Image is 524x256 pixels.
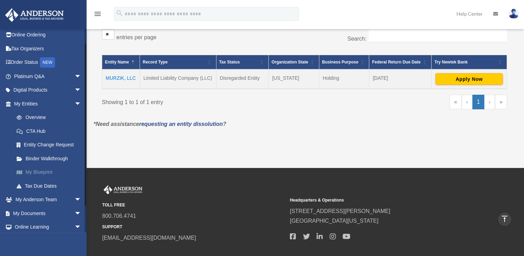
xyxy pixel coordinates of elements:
a: [EMAIL_ADDRESS][DOMAIN_NAME] [102,235,196,241]
th: Business Purpose: Activate to sort [319,55,369,69]
span: arrow_drop_down [74,97,88,111]
label: entries per page [116,34,157,40]
a: [GEOGRAPHIC_DATA][US_STATE] [290,218,379,224]
a: Binder Walkthrough [10,152,92,165]
a: My Blueprint [10,165,92,179]
span: Business Purpose [322,60,358,65]
a: menu [94,12,102,18]
i: search [116,9,123,17]
div: Showing 1 to 1 of 1 entry [102,95,299,107]
a: Next [484,95,495,109]
small: Headquarters & Operations [290,197,473,204]
span: Organization State [272,60,308,65]
td: Disregarded Entity [216,69,268,89]
td: [DATE] [369,69,432,89]
div: NEW [40,57,55,68]
a: Order StatusNEW [5,56,92,70]
i: vertical_align_top [500,215,509,223]
td: Limited Liability Company (LLC) [140,69,216,89]
a: requesting an entity dissolution [139,121,223,127]
label: Search: [347,36,366,42]
a: [STREET_ADDRESS][PERSON_NAME] [290,208,390,214]
a: Tax Due Dates [10,179,92,193]
em: *Need assistance ? [94,121,226,127]
th: Record Type: Activate to sort [140,55,216,69]
span: Federal Return Due Date [372,60,420,65]
td: Holding [319,69,369,89]
th: Entity Name: Activate to invert sorting [102,55,140,69]
th: Organization State: Activate to sort [268,55,319,69]
a: My Anderson Teamarrow_drop_down [5,193,92,207]
span: arrow_drop_down [74,206,88,221]
small: TOLL FREE [102,202,285,209]
a: 1 [472,95,485,109]
a: Online Ordering [5,28,92,42]
a: Platinum Q&Aarrow_drop_down [5,69,92,83]
span: arrow_drop_down [74,220,88,234]
a: Last [495,95,507,109]
th: Try Newtek Bank : Activate to sort [432,55,507,69]
a: Previous [462,95,472,109]
th: Tax Status: Activate to sort [216,55,268,69]
td: [US_STATE] [268,69,319,89]
img: User Pic [508,9,519,19]
img: Anderson Advisors Platinum Portal [3,8,66,22]
a: vertical_align_top [497,212,512,227]
small: SUPPORT [102,223,285,231]
th: Federal Return Due Date: Activate to sort [369,55,432,69]
span: Entity Name [105,60,129,65]
a: First [450,95,462,109]
span: Tax Status [219,60,240,65]
a: CTA Hub [10,124,92,138]
button: Apply Now [435,73,503,85]
span: arrow_drop_down [74,69,88,84]
span: arrow_drop_down [74,193,88,207]
a: Tax Organizers [5,42,92,56]
div: Try Newtek Bank [434,58,496,66]
a: My Entitiesarrow_drop_down [5,97,92,111]
a: Digital Productsarrow_drop_down [5,83,92,97]
a: Online Learningarrow_drop_down [5,220,92,234]
span: Record Type [143,60,168,65]
a: Entity Change Request [10,138,92,152]
a: 800.706.4741 [102,213,136,219]
a: Overview [10,111,88,125]
img: Anderson Advisors Platinum Portal [102,185,144,194]
i: menu [94,10,102,18]
td: MURZIK, LLC [102,69,140,89]
span: arrow_drop_down [74,83,88,97]
a: My Documentsarrow_drop_down [5,206,92,220]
